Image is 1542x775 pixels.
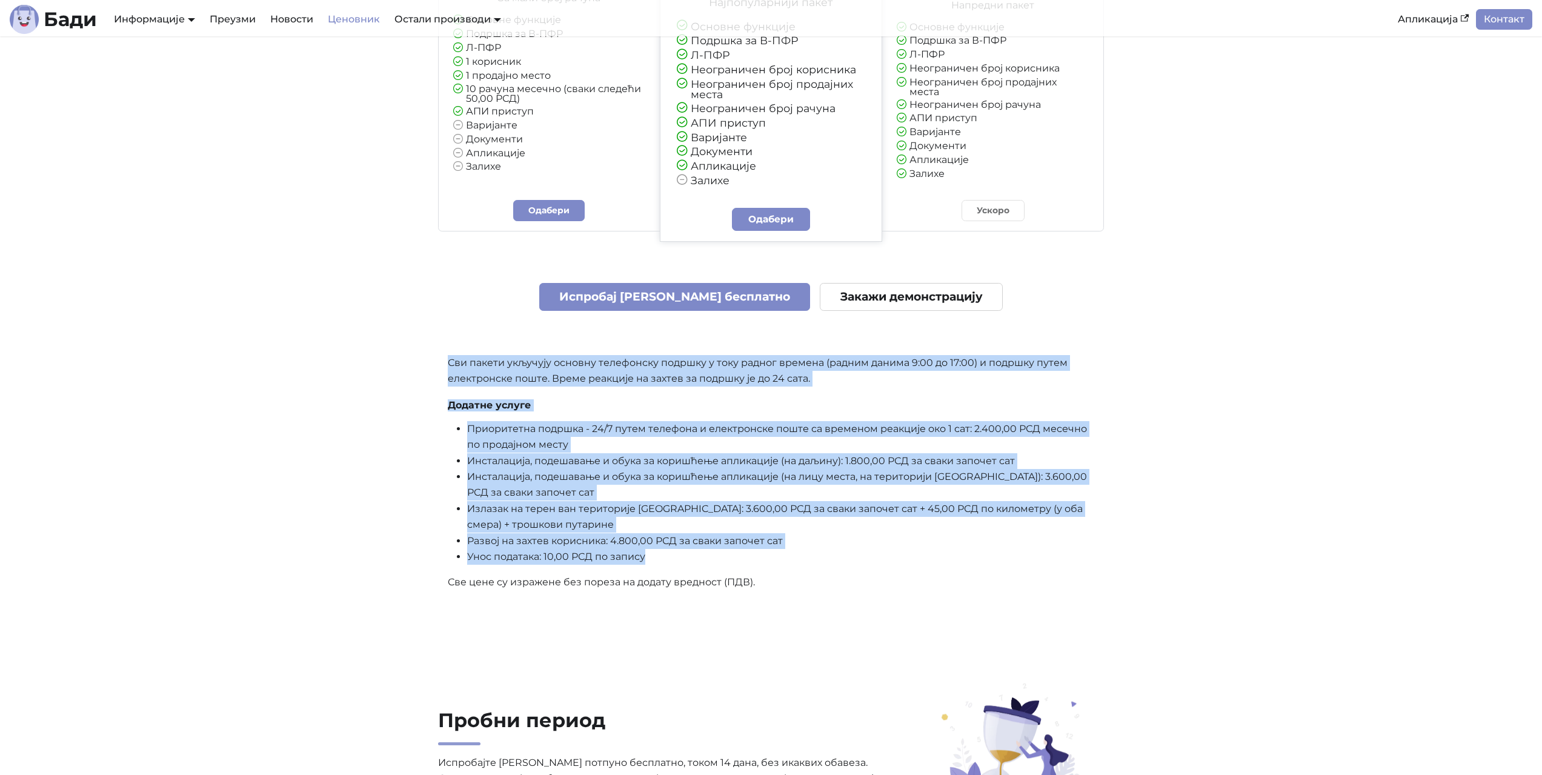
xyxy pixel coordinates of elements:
li: 1 корисник [453,57,645,68]
li: Варијанте [897,127,1089,138]
li: Приоритетна подршка - 24/7 путем телефона и електронске поште са временом реакције око 1 сат: 2.4... [467,421,1095,453]
li: АПИ приступ [677,118,866,129]
li: АПИ приступ [453,107,645,118]
li: Неограничен број корисника [897,64,1089,75]
li: Залихе [677,175,866,187]
li: Неограничен број продајних места [677,79,866,100]
li: Подршка за В-ПФР [897,36,1089,47]
li: Документи [453,135,645,145]
li: Залихе [897,169,1089,180]
li: Неограничен број рачуна [897,100,1089,111]
a: Преузми [202,9,263,30]
li: Излазак на терен ван територије [GEOGRAPHIC_DATA]: 3.600,00 РСД за сваки започет сат + 45,00 РСД ... [467,501,1095,533]
li: АПИ приступ [897,113,1089,124]
a: Новости [263,9,321,30]
b: Бади [44,10,97,29]
li: Документи [897,141,1089,152]
li: Варијанте [453,121,645,131]
li: Варијанте [677,132,866,144]
li: Апликације [677,161,866,172]
p: Сви пакети укључују основну телефонску подршку у току радног времена (радним данима 9:00 до 17:00... [448,355,1095,387]
li: Неограничен број корисника [677,64,866,76]
li: Апликације [453,148,645,159]
li: Неограничен број продајних места [897,78,1089,97]
a: Испробај [PERSON_NAME] бесплатно [539,283,811,311]
a: Одабери [513,200,585,221]
a: Контакт [1476,9,1532,30]
li: Л-ПФР [897,50,1089,61]
li: Апликације [897,155,1089,166]
li: Л-ПФР [677,50,866,61]
li: Унос података: 10,00 РСД по запису [467,549,1095,565]
h2: Пробни период [438,708,885,745]
li: Инсталација, подешавање и обука за коришћење апликације (на даљину): 1.800,00 РСД за сваки започе... [467,453,1095,469]
li: Л-ПФР [453,43,645,54]
li: 10 рачуна месечно (сваки следећи 50,00 РСД) [453,84,645,104]
a: Ценовник [321,9,387,30]
img: Лого [10,5,39,34]
li: Документи [677,146,866,158]
h4: Додатне услуге [448,399,1095,411]
li: 1 продајно место [453,71,645,82]
li: Инсталација, подешавање и обука за коришћење апликације (на лицу места, на територији [GEOGRAPHIC... [467,469,1095,501]
a: Закажи демонстрацију [820,283,1003,311]
li: Подршка за В-ПФР [677,35,866,47]
a: Одабери [732,208,811,231]
a: Апликација [1391,9,1476,30]
li: Развој на захтев корисника: 4.800,00 РСД за сваки започет сат [467,533,1095,549]
a: Остали производи [394,13,501,25]
a: ЛогоБади [10,5,97,34]
li: Залихе [453,162,645,173]
li: Неограничен број рачуна [677,103,866,115]
a: Информације [114,13,195,25]
p: Све цене су изражене без пореза на додату вредност (ПДВ). [448,574,1095,590]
